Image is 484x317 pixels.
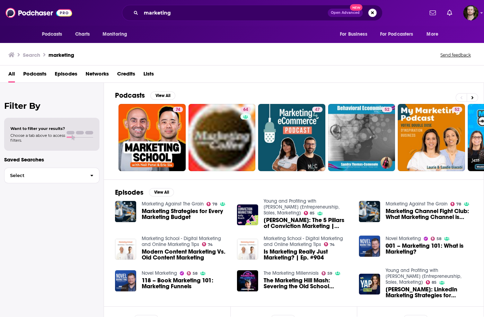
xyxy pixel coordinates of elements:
[310,212,315,215] span: 85
[330,243,335,246] span: 74
[115,270,136,291] img: 118 – Book Marketing 101: Marketing Funnels
[117,68,135,82] span: Credits
[71,28,94,41] a: Charts
[359,274,380,295] a: Hala Taha: LinkedIn Marketing Strategies for Explosive Business Growth | Marketing | YAP Live
[142,249,229,261] a: Modern Content Marketing Vs. Old Content Marketing
[386,287,473,298] a: Hala Taha: LinkedIn Marketing Strategies for Explosive Business Growth | Marketing | YAP Live
[142,270,177,276] a: Novel Marketing
[4,156,99,163] p: Saved Searches
[237,270,258,291] img: The Marketing Hill Mash: Severing the Old School Marketing Mindset (Omnichannel Marketing 101)
[438,52,473,58] button: Send feedback
[237,239,258,260] img: Is Marketing Really Just Marketing? | Ep. #904
[258,104,325,171] a: 47
[312,107,323,112] a: 47
[149,188,174,196] button: View All
[264,270,319,276] a: The Marketing Millennials
[37,28,71,41] button: open menu
[315,106,320,113] span: 47
[42,29,62,39] span: Podcasts
[386,236,421,241] a: Novel Marketing
[463,5,478,20] img: User Profile
[142,208,229,220] span: Marketing Strategies for Every Marketing Budget
[122,5,382,21] div: Search podcasts, credits, & more...
[382,107,392,112] a: 52
[141,7,328,18] input: Search podcasts, credits, & more...
[264,198,340,216] a: Young and Profiting with Hala Taha (Entrepreneurship, Sales, Marketing)
[431,237,442,241] a: 58
[49,52,74,58] h3: marketing
[432,281,437,284] span: 85
[335,28,376,41] button: open menu
[150,91,175,100] button: View All
[118,104,186,171] a: 74
[444,7,455,19] a: Show notifications dropdown
[188,104,256,171] a: 64
[376,28,423,41] button: open menu
[115,188,143,197] h2: Episodes
[4,168,99,183] button: Select
[463,5,478,20] button: Show profile menu
[463,5,478,20] span: Logged in as OutlierAudio
[115,188,174,197] a: EpisodesView All
[243,106,248,113] span: 64
[240,107,251,112] a: 64
[327,272,332,275] span: 59
[8,68,15,82] a: All
[331,11,360,15] span: Open Advanced
[328,104,395,171] a: 52
[206,202,218,206] a: 78
[264,278,351,289] a: The Marketing Hill Mash: Severing the Old School Marketing Mindset (Omnichannel Marketing 101)
[350,4,362,11] span: New
[455,106,459,113] span: 52
[426,280,437,284] a: 85
[380,29,413,39] span: For Podcasters
[142,201,204,207] a: Marketing Against The Grain
[264,249,351,261] span: Is Marketing Really Just Marketing? | Ep. #904
[5,173,85,178] span: Select
[173,107,183,112] a: 74
[115,239,136,260] a: Modern Content Marketing Vs. Old Content Marketing
[115,91,145,100] h2: Podcasts
[264,236,343,247] a: Marketing School - Digital Marketing and Online Marketing Tips
[322,271,333,275] a: 59
[359,201,380,222] img: Marketing Channel Fight Club: What Marketing Channel is best?
[193,272,197,275] span: 58
[328,9,363,17] button: Open AdvancedNew
[386,243,473,255] a: 001 – Marketing 101: What is Marketing?
[6,6,72,19] img: Podchaser - Follow, Share and Rate Podcasts
[324,242,335,246] a: 74
[386,208,473,220] a: Marketing Channel Fight Club: What Marketing Channel is best?
[143,68,154,82] a: Lists
[237,204,258,226] img: Kelly Roach: The 5 Pillars of Conviction Marketing | Marketing | YAPClassic
[427,7,439,19] a: Show notifications dropdown
[176,106,180,113] span: 74
[86,68,109,82] span: Networks
[75,29,90,39] span: Charts
[450,202,461,206] a: 78
[202,242,213,246] a: 74
[359,236,380,257] img: 001 – Marketing 101: What is Marketing?
[456,203,461,206] span: 78
[208,243,213,246] span: 74
[386,201,448,207] a: Marketing Against The Grain
[23,68,46,82] a: Podcasts
[55,68,77,82] a: Episodes
[4,101,99,111] h2: Filter By
[386,287,473,298] span: [PERSON_NAME]: LinkedIn Marketing Strategies for Explosive Business Growth | Marketing | YAP Live
[187,271,198,275] a: 58
[398,104,465,171] a: 52
[212,203,217,206] span: 78
[115,201,136,222] img: Marketing Strategies for Every Marketing Budget
[422,28,447,41] button: open menu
